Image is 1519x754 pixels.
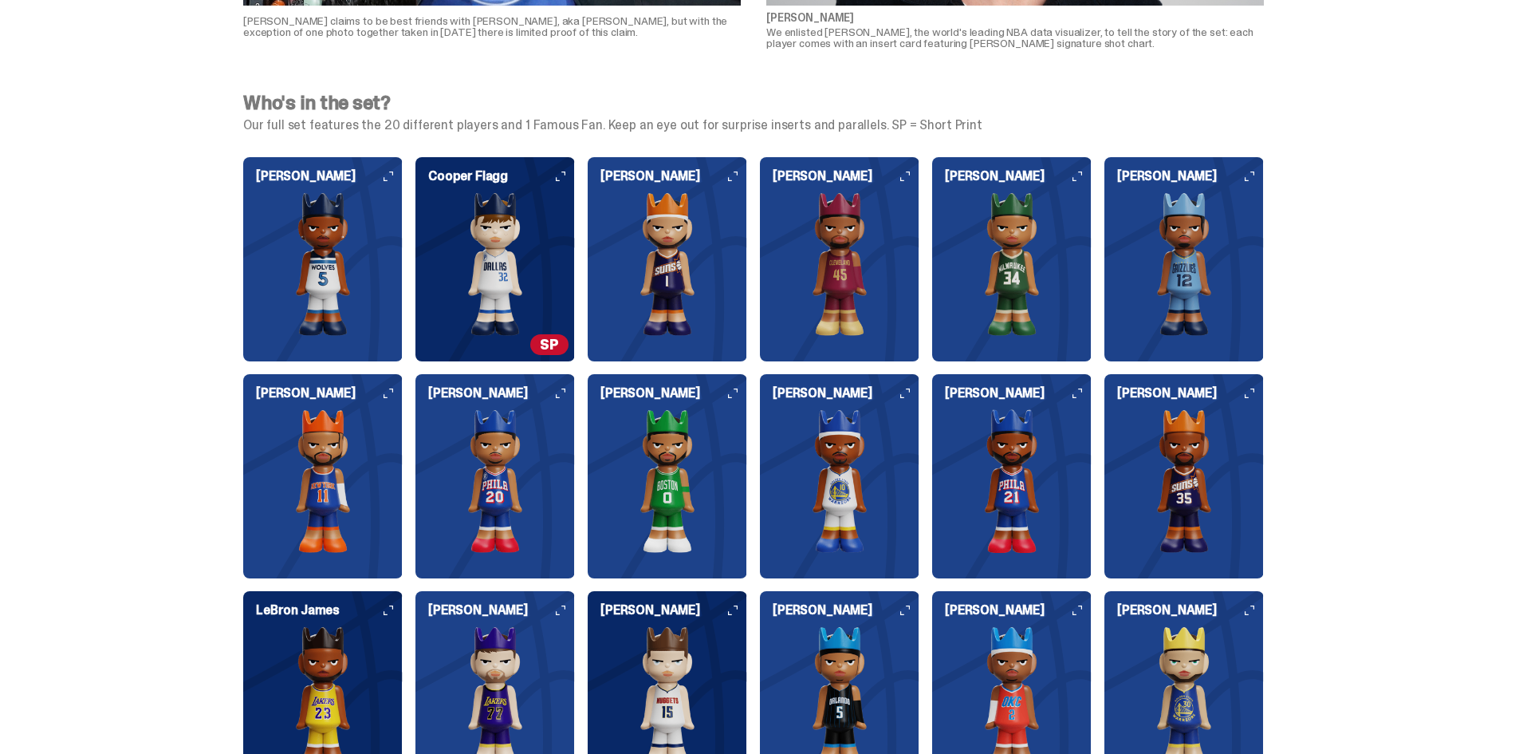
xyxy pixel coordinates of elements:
[766,26,1264,49] p: We enlisted [PERSON_NAME], the world's leading NBA data visualizer, to tell the story of the set:...
[530,334,569,355] span: SP
[243,192,403,336] img: card image
[945,170,1092,183] h6: [PERSON_NAME]
[773,170,919,183] h6: [PERSON_NAME]
[1117,170,1264,183] h6: [PERSON_NAME]
[945,387,1092,400] h6: [PERSON_NAME]
[243,15,741,38] p: [PERSON_NAME] claims to be best friends with [PERSON_NAME], aka [PERSON_NAME], but with the excep...
[243,119,1264,132] p: Our full set features the 20 different players and 1 Famous Fan. Keep an eye out for surprise ins...
[1104,409,1264,553] img: card image
[760,409,919,553] img: card image
[415,409,575,553] img: card image
[428,170,575,183] h6: Cooper Flagg
[588,192,747,336] img: card image
[773,387,919,400] h6: [PERSON_NAME]
[428,604,575,617] h6: [PERSON_NAME]
[243,409,403,553] img: card image
[415,192,575,336] img: card image
[766,12,1264,23] p: [PERSON_NAME]
[760,192,919,336] img: card image
[945,604,1092,617] h6: [PERSON_NAME]
[600,604,747,617] h6: [PERSON_NAME]
[773,604,919,617] h6: [PERSON_NAME]
[1117,387,1264,400] h6: [PERSON_NAME]
[256,387,403,400] h6: [PERSON_NAME]
[588,409,747,553] img: card image
[428,387,575,400] h6: [PERSON_NAME]
[256,604,403,617] h6: LeBron James
[1117,604,1264,617] h6: [PERSON_NAME]
[243,93,1264,113] h4: Who's in the set?
[600,387,747,400] h6: [PERSON_NAME]
[256,170,403,183] h6: [PERSON_NAME]
[932,409,1092,553] img: card image
[1104,192,1264,336] img: card image
[932,192,1092,336] img: card image
[600,170,747,183] h6: [PERSON_NAME]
